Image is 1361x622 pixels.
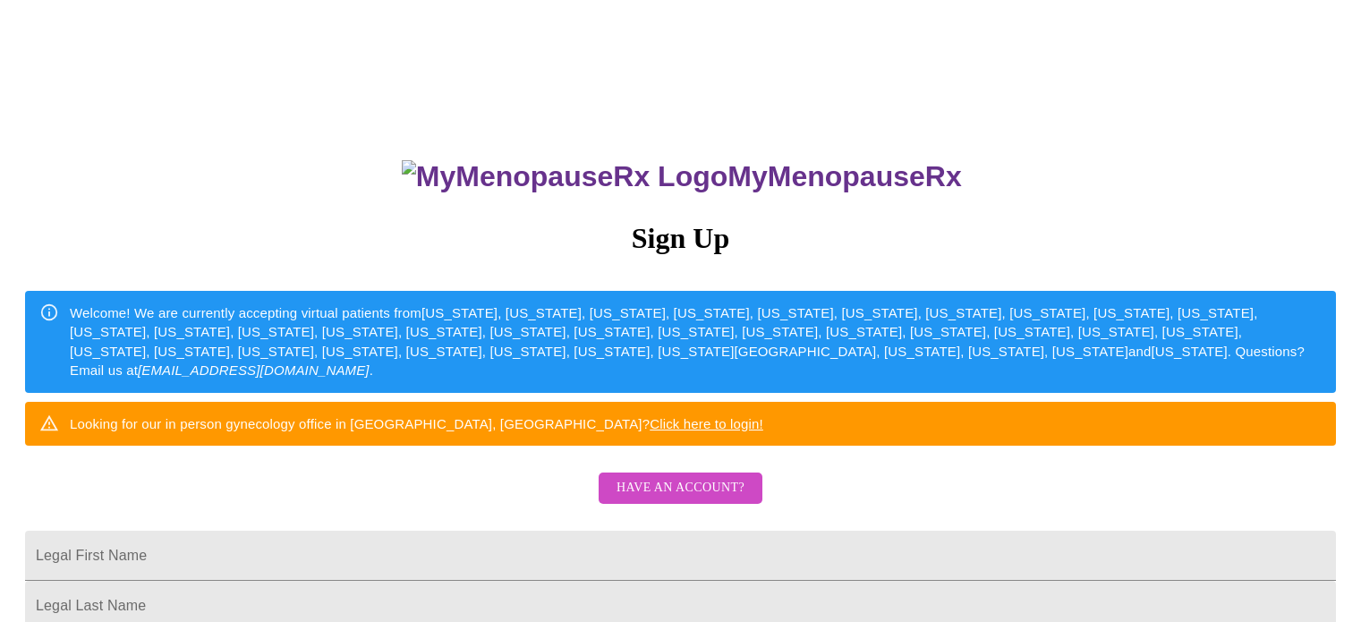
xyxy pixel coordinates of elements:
[70,407,763,440] div: Looking for our in person gynecology office in [GEOGRAPHIC_DATA], [GEOGRAPHIC_DATA]?
[402,160,727,193] img: MyMenopauseRx Logo
[70,296,1322,388] div: Welcome! We are currently accepting virtual patients from [US_STATE], [US_STATE], [US_STATE], [US...
[28,160,1337,193] h3: MyMenopauseRx
[599,473,762,504] button: Have an account?
[650,416,763,431] a: Click here to login!
[25,222,1336,255] h3: Sign Up
[138,362,370,378] em: [EMAIL_ADDRESS][DOMAIN_NAME]
[594,492,767,507] a: Have an account?
[617,477,744,499] span: Have an account?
